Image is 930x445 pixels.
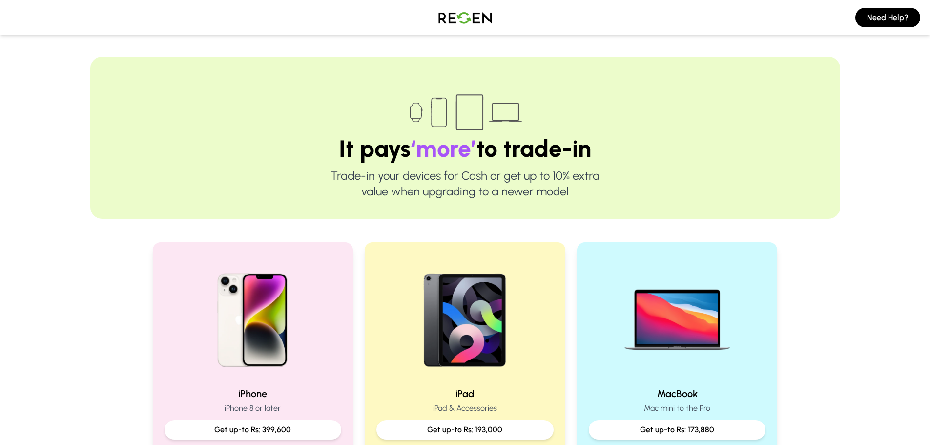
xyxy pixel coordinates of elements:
[615,254,740,379] img: MacBook
[431,4,499,31] img: Logo
[172,424,334,436] p: Get up-to Rs: 399,600
[411,134,476,163] span: ‘more’
[384,424,546,436] p: Get up-to Rs: 193,000
[122,168,809,199] p: Trade-in your devices for Cash or get up to 10% extra value when upgrading to a newer model
[404,88,526,137] img: Trade-in devices
[190,254,315,379] img: iPhone
[402,254,527,379] img: iPad
[165,403,342,414] p: iPhone 8 or later
[122,137,809,160] h1: It pays to trade-in
[165,387,342,401] h2: iPhone
[589,387,766,401] h2: MacBook
[376,403,554,414] p: iPad & Accessories
[376,387,554,401] h2: iPad
[597,424,758,436] p: Get up-to Rs: 173,880
[855,8,920,27] button: Need Help?
[589,403,766,414] p: Mac mini to the Pro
